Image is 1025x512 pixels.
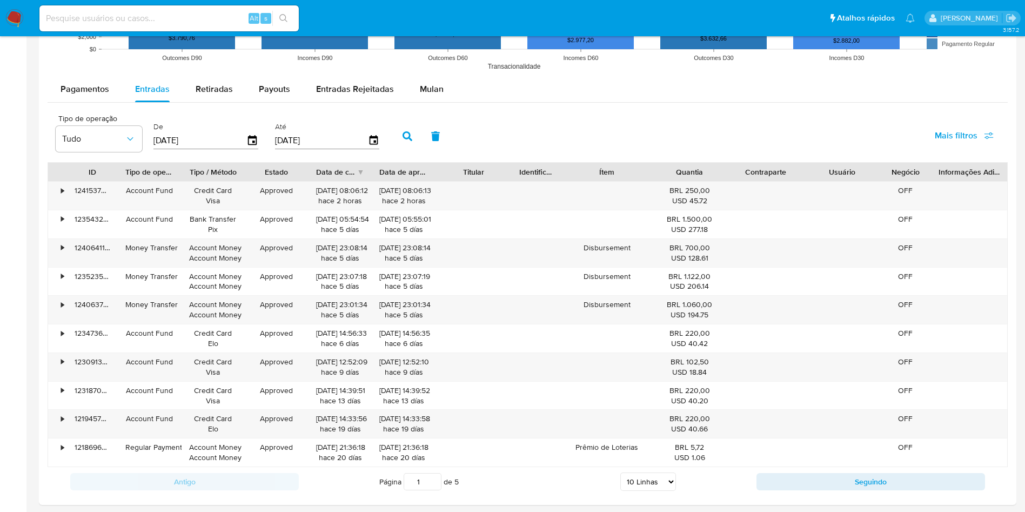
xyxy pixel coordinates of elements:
[1006,12,1017,24] a: Sair
[906,14,915,23] a: Notificações
[1003,25,1020,34] span: 3.157.2
[250,13,258,23] span: Alt
[272,11,294,26] button: search-icon
[837,12,895,24] span: Atalhos rápidos
[264,13,267,23] span: s
[941,13,1002,23] p: magno.ferreira@mercadopago.com.br
[39,11,299,25] input: Pesquise usuários ou casos...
